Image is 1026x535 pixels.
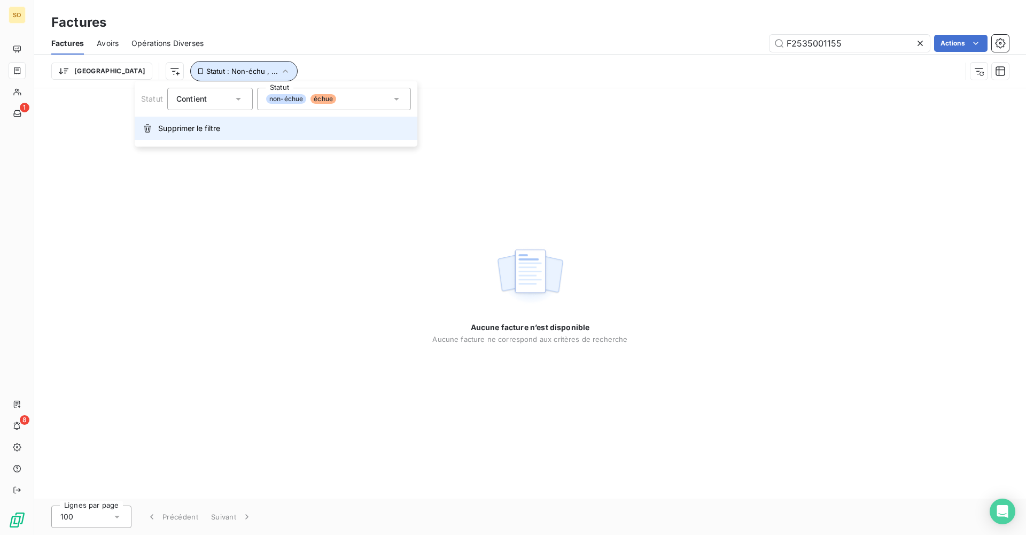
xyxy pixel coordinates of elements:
span: Statut [141,94,163,103]
span: 1 [20,103,29,112]
span: 8 [20,415,29,425]
span: Factures [51,38,84,49]
span: Supprimer le filtre [158,123,220,134]
span: échue [310,94,336,104]
img: Logo LeanPay [9,511,26,529]
button: Suivant [205,506,259,528]
button: Statut : Non-échu , ... [190,61,298,81]
span: Opérations Diverses [131,38,204,49]
span: Aucune facture n’est disponible [471,322,590,333]
span: Statut : Non-échu , ... [206,67,278,75]
h3: Factures [51,13,106,32]
span: non-échue [266,94,306,104]
span: 100 [60,511,73,522]
button: Précédent [140,506,205,528]
button: Supprimer le filtre [135,117,417,140]
input: Rechercher [770,35,930,52]
span: Contient [176,94,207,103]
img: empty state [496,243,564,310]
button: Actions [934,35,988,52]
button: [GEOGRAPHIC_DATA] [51,63,152,80]
span: Aucune facture ne correspond aux critères de recherche [432,335,627,343]
span: Avoirs [97,38,119,49]
div: SO [9,6,26,24]
div: Open Intercom Messenger [990,499,1015,524]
